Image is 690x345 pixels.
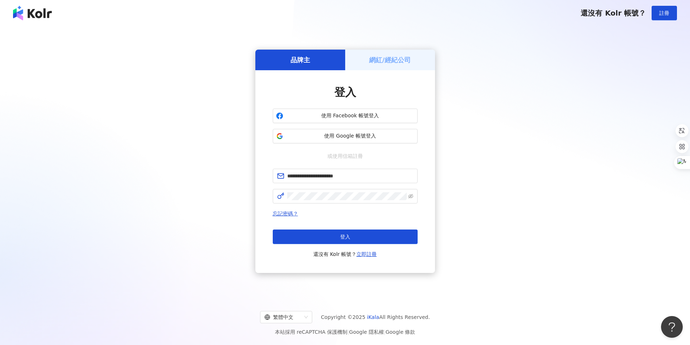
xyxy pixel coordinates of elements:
[264,311,301,323] div: 繁體中文
[286,132,414,140] span: 使用 Google 帳號登入
[652,6,677,20] button: 註冊
[349,329,384,335] a: Google 隱私權
[273,230,418,244] button: 登入
[356,251,377,257] a: 立即註冊
[340,234,350,240] span: 登入
[661,316,683,338] iframe: Help Scout Beacon - Open
[659,10,669,16] span: 註冊
[313,250,377,258] span: 還沒有 Kolr 帳號？
[408,194,413,199] span: eye-invisible
[273,129,418,143] button: 使用 Google 帳號登入
[367,314,379,320] a: iKala
[290,55,310,64] h5: 品牌主
[321,313,430,321] span: Copyright © 2025 All Rights Reserved.
[273,109,418,123] button: 使用 Facebook 帳號登入
[347,329,349,335] span: |
[384,329,386,335] span: |
[385,329,415,335] a: Google 條款
[13,6,52,20] img: logo
[275,328,415,336] span: 本站採用 reCAPTCHA 保護機制
[273,211,298,216] a: 忘記密碼？
[322,152,368,160] span: 或使用信箱註冊
[286,112,414,119] span: 使用 Facebook 帳號登入
[334,86,356,98] span: 登入
[581,9,646,17] span: 還沒有 Kolr 帳號？
[369,55,411,64] h5: 網紅/經紀公司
